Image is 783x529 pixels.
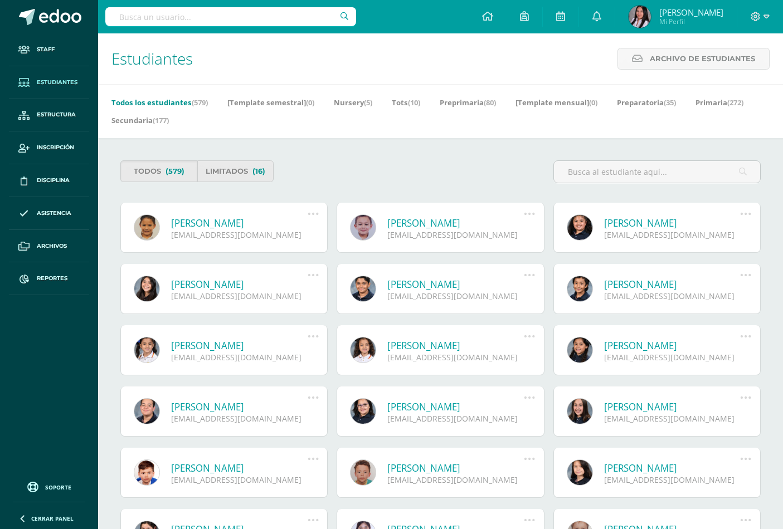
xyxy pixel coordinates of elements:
div: [EMAIL_ADDRESS][DOMAIN_NAME] [604,352,741,363]
span: (272) [727,97,743,107]
div: [EMAIL_ADDRESS][DOMAIN_NAME] [604,291,741,301]
span: Estudiantes [37,78,77,87]
a: Reportes [9,262,89,295]
a: Soporte [13,479,85,494]
a: [PERSON_NAME] [604,278,741,291]
span: (579) [192,97,208,107]
a: Estructura [9,99,89,132]
span: (16) [252,161,265,182]
a: Primaria(272) [696,94,743,111]
a: [PERSON_NAME] [387,217,524,229]
a: Archivos [9,230,89,263]
div: [EMAIL_ADDRESS][DOMAIN_NAME] [171,229,308,240]
span: Cerrar panel [31,515,74,522]
a: Todos(579) [120,160,197,182]
div: [EMAIL_ADDRESS][DOMAIN_NAME] [387,229,524,240]
div: [EMAIL_ADDRESS][DOMAIN_NAME] [171,291,308,301]
a: [PERSON_NAME] [387,339,524,352]
span: Archivos [37,242,67,251]
a: Preprimaria(80) [440,94,496,111]
span: (10) [408,97,420,107]
a: [Template mensual](0) [515,94,597,111]
span: Estudiantes [111,48,193,69]
img: 1c4a8e29229ca7cba10d259c3507f649.png [629,6,651,28]
div: [EMAIL_ADDRESS][DOMAIN_NAME] [171,413,308,424]
a: [PERSON_NAME] [387,462,524,474]
a: [PERSON_NAME] [171,339,308,352]
div: [EMAIL_ADDRESS][DOMAIN_NAME] [604,413,741,424]
a: [PERSON_NAME] [171,278,308,291]
span: [PERSON_NAME] [659,7,723,18]
span: Reportes [37,274,67,283]
span: Estructura [37,110,76,119]
a: Asistencia [9,197,89,230]
span: (0) [589,97,597,107]
span: (35) [664,97,676,107]
span: Soporte [45,483,71,491]
a: [PERSON_NAME] [604,462,741,474]
a: Staff [9,33,89,66]
div: [EMAIL_ADDRESS][DOMAIN_NAME] [387,352,524,363]
input: Busca al estudiante aquí... [554,161,760,183]
a: [PERSON_NAME] [171,462,308,474]
a: Archivo de Estudiantes [617,48,770,70]
span: (0) [306,97,314,107]
div: [EMAIL_ADDRESS][DOMAIN_NAME] [604,229,741,240]
span: Inscripción [37,143,74,152]
div: [EMAIL_ADDRESS][DOMAIN_NAME] [604,474,741,485]
span: Mi Perfil [659,17,723,26]
div: [EMAIL_ADDRESS][DOMAIN_NAME] [387,474,524,485]
a: [PERSON_NAME] [171,217,308,229]
span: Disciplina [37,176,70,185]
span: (80) [484,97,496,107]
a: Secundaria(177) [111,111,169,129]
a: Tots(10) [392,94,420,111]
a: Disciplina [9,164,89,197]
span: (579) [166,161,184,182]
span: Staff [37,45,55,54]
span: (177) [153,115,169,125]
a: [PERSON_NAME] [604,339,741,352]
span: (5) [364,97,372,107]
input: Busca un usuario... [105,7,356,26]
div: [EMAIL_ADDRESS][DOMAIN_NAME] [387,291,524,301]
a: Preparatoria(35) [617,94,676,111]
a: Todos los estudiantes(579) [111,94,208,111]
a: Inscripción [9,131,89,164]
a: [Template semestral](0) [227,94,314,111]
a: Estudiantes [9,66,89,99]
span: Archivo de Estudiantes [650,48,755,69]
div: [EMAIL_ADDRESS][DOMAIN_NAME] [171,352,308,363]
span: Asistencia [37,209,71,218]
a: [PERSON_NAME] [171,400,308,413]
div: [EMAIL_ADDRESS][DOMAIN_NAME] [387,413,524,424]
div: [EMAIL_ADDRESS][DOMAIN_NAME] [171,474,308,485]
a: [PERSON_NAME] [387,278,524,291]
a: [PERSON_NAME] [604,400,741,413]
a: Nursery(5) [334,94,372,111]
a: [PERSON_NAME] [604,217,741,229]
a: [PERSON_NAME] [387,400,524,413]
a: Limitados(16) [197,160,274,182]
